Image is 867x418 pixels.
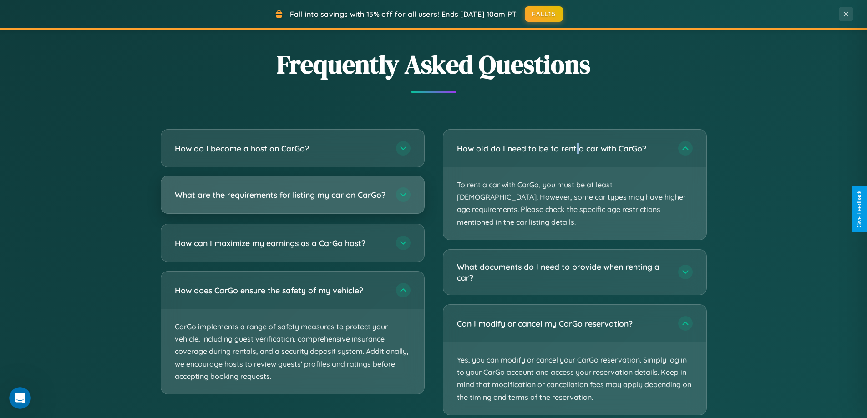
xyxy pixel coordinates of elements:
h2: Frequently Asked Questions [161,47,707,82]
h3: Can I modify or cancel my CarGo reservation? [457,318,669,329]
div: Give Feedback [856,191,862,227]
p: Yes, you can modify or cancel your CarGo reservation. Simply log in to your CarGo account and acc... [443,342,706,415]
h3: How do I become a host on CarGo? [175,143,387,154]
span: Fall into savings with 15% off for all users! Ends [DATE] 10am PT. [290,10,518,19]
h3: What documents do I need to provide when renting a car? [457,261,669,283]
h3: How old do I need to be to rent a car with CarGo? [457,143,669,154]
iframe: Intercom live chat [9,387,31,409]
p: CarGo implements a range of safety measures to protect your vehicle, including guest verification... [161,309,424,394]
h3: How does CarGo ensure the safety of my vehicle? [175,285,387,296]
h3: What are the requirements for listing my car on CarGo? [175,189,387,201]
h3: How can I maximize my earnings as a CarGo host? [175,237,387,249]
p: To rent a car with CarGo, you must be at least [DEMOGRAPHIC_DATA]. However, some car types may ha... [443,167,706,240]
button: FALL15 [525,6,563,22]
